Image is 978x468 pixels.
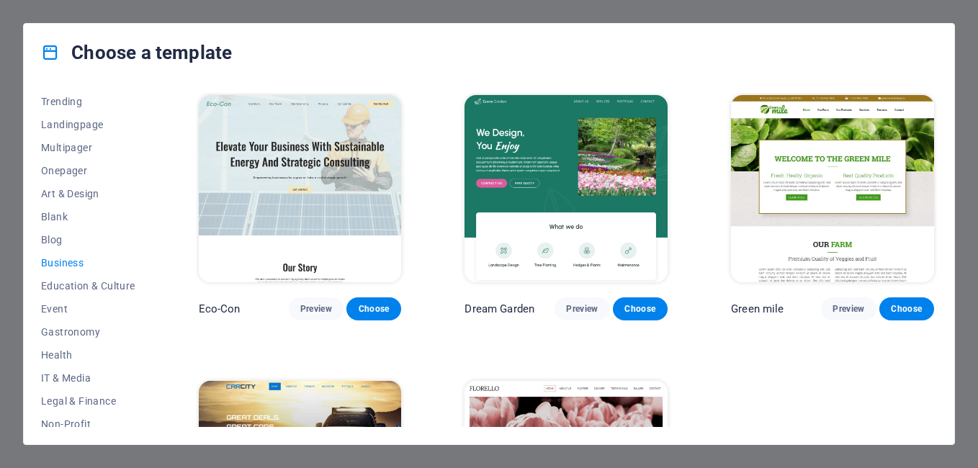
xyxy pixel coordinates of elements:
span: Choose [624,303,656,315]
span: Education & Culture [41,280,135,292]
button: Preview [821,297,876,320]
img: Green mile [731,95,934,282]
span: Choose [358,303,390,315]
p: Green mile [731,302,784,316]
span: Choose [891,303,923,315]
button: Onepager [41,159,135,182]
span: Legal & Finance [41,395,135,407]
button: Choose [879,297,934,320]
span: Onepager [41,165,135,176]
span: Health [41,349,135,361]
button: Preview [555,297,609,320]
button: Event [41,297,135,320]
p: Dream Garden [465,302,534,316]
span: Trending [41,96,135,107]
button: Blog [41,228,135,251]
button: Business [41,251,135,274]
span: Multipager [41,142,135,153]
span: Non-Profit [41,418,135,430]
button: Landingpage [41,113,135,136]
span: Blog [41,234,135,246]
button: Health [41,343,135,366]
button: Choose [346,297,401,320]
button: Non-Profit [41,413,135,436]
span: Business [41,257,135,269]
span: Event [41,303,135,315]
span: Blank [41,211,135,222]
button: Preview [289,297,344,320]
span: Preview [833,303,864,315]
button: Education & Culture [41,274,135,297]
span: IT & Media [41,372,135,384]
p: Eco-Con [199,302,241,316]
button: Gastronomy [41,320,135,343]
span: Preview [300,303,332,315]
button: Art & Design [41,182,135,205]
span: Art & Design [41,188,135,199]
span: Landingpage [41,119,135,130]
h4: Choose a template [41,41,232,64]
button: Trending [41,90,135,113]
button: Multipager [41,136,135,159]
img: Eco-Con [199,95,402,282]
button: Legal & Finance [41,390,135,413]
button: Blank [41,205,135,228]
button: IT & Media [41,366,135,390]
span: Preview [566,303,598,315]
span: Gastronomy [41,326,135,338]
button: Choose [613,297,668,320]
img: Dream Garden [465,95,668,282]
